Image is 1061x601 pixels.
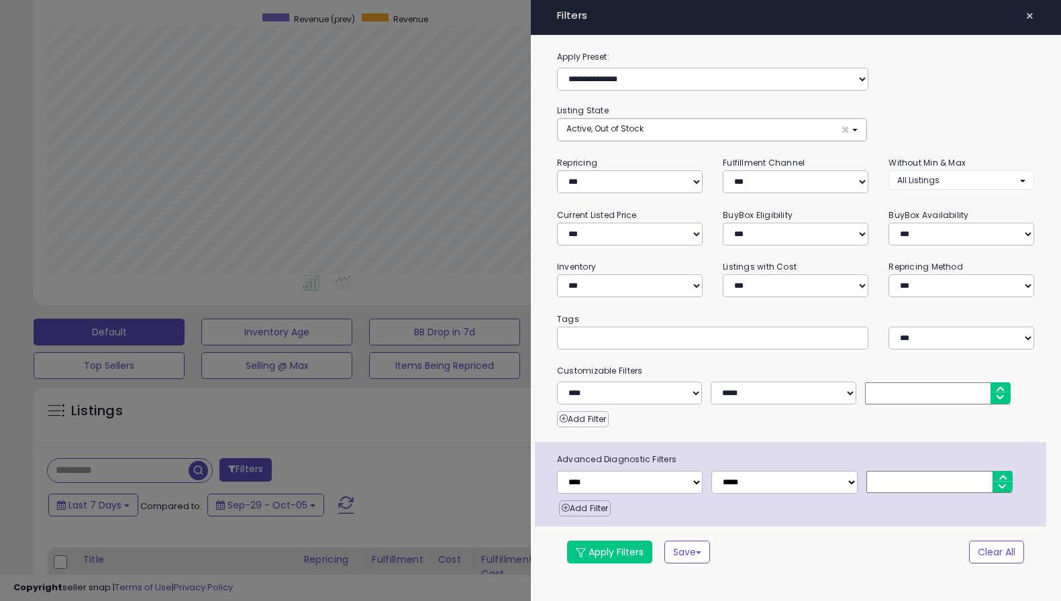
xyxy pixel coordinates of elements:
[889,261,963,272] small: Repricing Method
[558,119,866,141] button: Active, Out of Stock ×
[547,312,1044,327] small: Tags
[889,170,1034,190] button: All Listings
[1025,7,1034,25] span: ×
[723,157,805,168] small: Fulfillment Channel
[889,157,966,168] small: Without Min & Max
[664,541,710,563] button: Save
[723,209,793,221] small: BuyBox Eligibility
[969,541,1024,563] button: Clear All
[557,411,609,427] button: Add Filter
[559,500,611,516] button: Add Filter
[889,209,968,221] small: BuyBox Availability
[557,105,609,116] small: Listing State
[566,123,644,134] span: Active, Out of Stock
[557,261,596,272] small: Inventory
[557,209,636,221] small: Current Listed Price
[547,364,1044,378] small: Customizable Filters
[557,157,597,168] small: Repricing
[567,541,652,563] button: Apply Filters
[1020,7,1040,25] button: ×
[841,123,850,137] span: ×
[723,261,797,272] small: Listings with Cost
[547,50,1044,64] label: Apply Preset:
[547,452,1046,467] span: Advanced Diagnostic Filters
[557,10,1034,21] h4: Filters
[897,174,940,186] span: All Listings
